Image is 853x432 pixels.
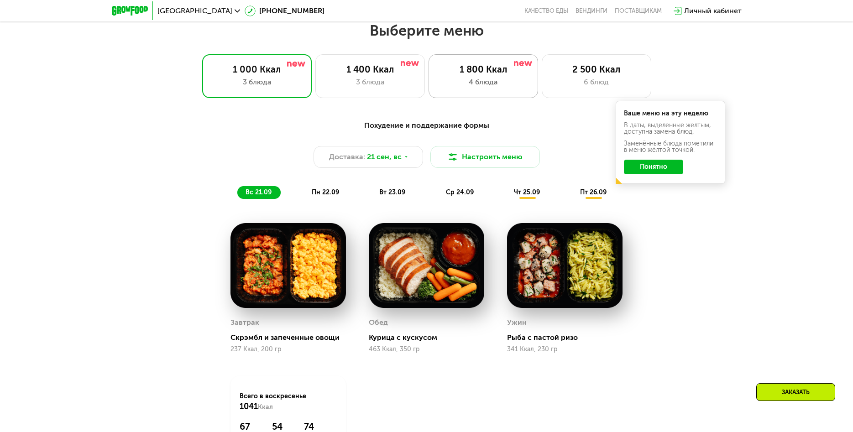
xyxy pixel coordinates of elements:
[576,7,607,15] a: Вендинги
[551,64,642,75] div: 2 500 Ккал
[507,346,623,353] div: 341 Ккал, 230 гр
[230,346,346,353] div: 237 Ккал, 200 гр
[29,21,824,40] h2: Выберите меню
[230,316,259,329] div: Завтрак
[756,383,835,401] div: Заказать
[312,188,339,196] span: пн 22.09
[615,7,662,15] div: поставщикам
[325,64,415,75] div: 1 400 Ккал
[245,5,324,16] a: [PHONE_NUMBER]
[367,151,402,162] span: 21 сен, вс
[230,333,353,342] div: Скрэмбл и запеченные овощи
[430,146,540,168] button: Настроить меню
[157,7,232,15] span: [GEOGRAPHIC_DATA]
[325,77,415,88] div: 3 блюда
[212,77,302,88] div: 3 блюда
[369,316,388,329] div: Обед
[379,188,405,196] span: вт 23.09
[514,188,540,196] span: чт 25.09
[624,122,717,135] div: В даты, выделенные желтым, доступна замена блюд.
[246,188,272,196] span: вс 21.09
[157,120,697,131] div: Похудение и поддержание формы
[438,64,529,75] div: 1 800 Ккал
[329,151,365,162] span: Доставка:
[507,333,630,342] div: Рыба с пастой ризо
[551,77,642,88] div: 6 блюд
[212,64,302,75] div: 1 000 Ккал
[507,316,527,329] div: Ужин
[624,160,683,174] button: Понятно
[369,346,484,353] div: 463 Ккал, 350 гр
[240,392,337,412] div: Всего в воскресенье
[524,7,568,15] a: Качество еды
[624,110,717,117] div: Ваше меню на эту неделю
[240,421,261,432] div: 67
[258,403,273,411] span: Ккал
[272,421,293,432] div: 54
[684,5,742,16] div: Личный кабинет
[580,188,607,196] span: пт 26.09
[369,333,492,342] div: Курица с кускусом
[304,421,337,432] div: 74
[624,141,717,153] div: Заменённые блюда пометили в меню жёлтой точкой.
[446,188,474,196] span: ср 24.09
[240,401,258,411] span: 1041
[438,77,529,88] div: 4 блюда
